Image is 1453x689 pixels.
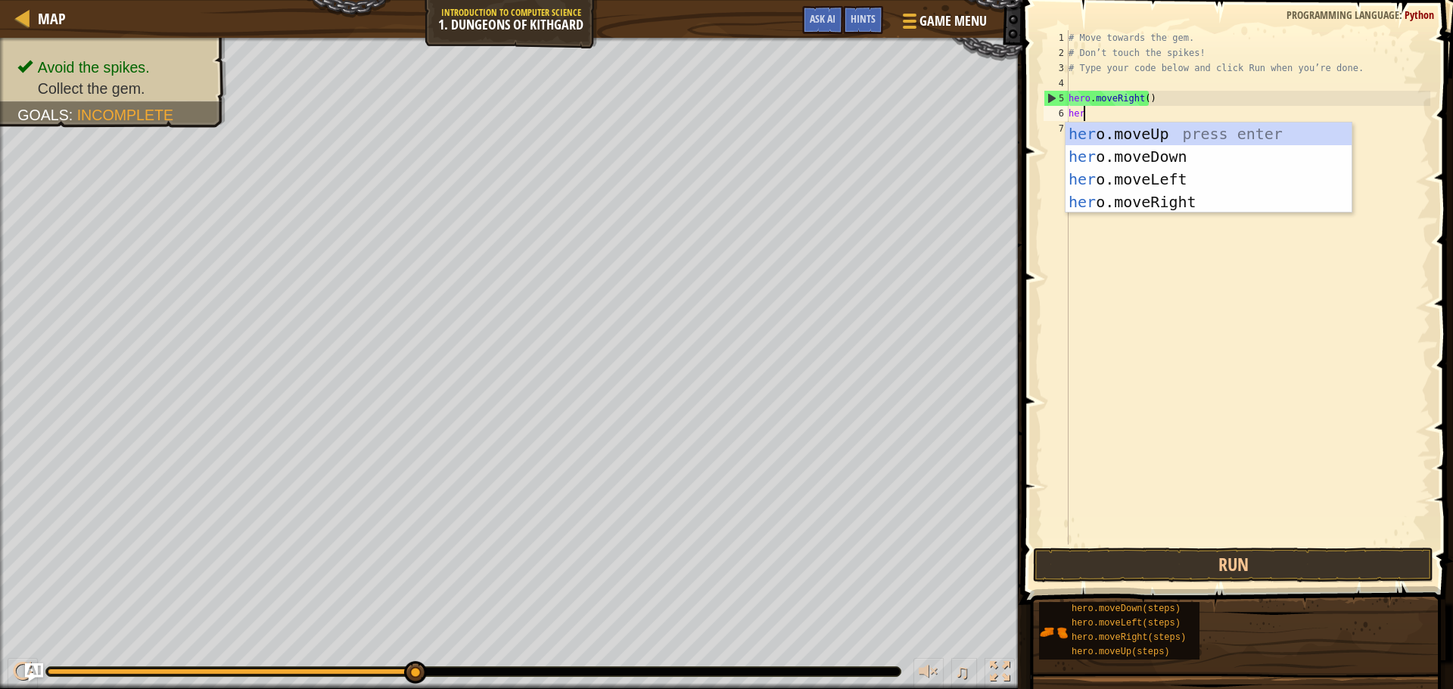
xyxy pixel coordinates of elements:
div: 4 [1044,76,1069,91]
button: Ctrl + P: Play [8,658,38,689]
span: Game Menu [919,11,987,31]
span: Collect the gem. [38,80,145,97]
a: Map [30,8,66,29]
span: Hints [851,11,876,26]
span: hero.moveRight(steps) [1072,632,1186,643]
span: Goals [17,107,69,123]
button: Run [1033,548,1433,582]
div: 5 [1044,91,1069,106]
div: 3 [1044,61,1069,76]
span: hero.moveDown(steps) [1072,604,1181,614]
span: Ask AI [810,11,835,26]
li: Avoid the spikes. [17,57,210,78]
span: Incomplete [77,107,173,123]
span: hero.moveLeft(steps) [1072,618,1181,628]
button: Game Menu [891,6,996,42]
span: Map [38,8,66,29]
button: Ask AI [802,6,843,34]
div: 2 [1044,45,1069,61]
span: : [1399,8,1405,22]
button: ♫ [951,658,977,689]
button: Toggle fullscreen [985,658,1015,689]
span: Programming language [1287,8,1399,22]
div: 1 [1044,30,1069,45]
span: Python [1405,8,1434,22]
div: 7 [1044,121,1069,136]
button: Adjust volume [913,658,944,689]
div: 6 [1044,106,1069,121]
img: portrait.png [1039,618,1068,647]
span: hero.moveUp(steps) [1072,647,1170,657]
button: Ask AI [25,663,43,681]
span: : [69,107,77,123]
span: Avoid the spikes. [38,59,150,76]
span: ♫ [954,660,969,683]
li: Collect the gem. [17,78,210,99]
